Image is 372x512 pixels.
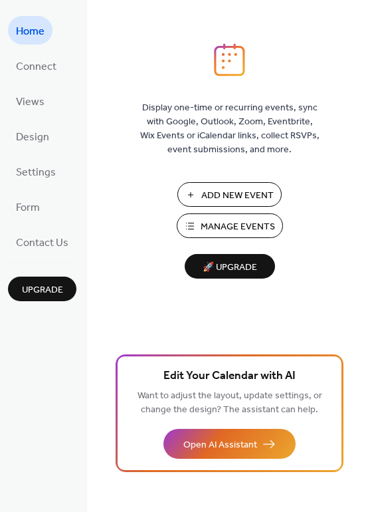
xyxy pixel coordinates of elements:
[16,127,49,148] span: Design
[177,182,282,207] button: Add New Event
[8,122,57,150] a: Design
[8,157,64,186] a: Settings
[185,254,275,279] button: 🚀 Upgrade
[177,213,283,238] button: Manage Events
[16,92,45,112] span: Views
[193,259,267,277] span: 🚀 Upgrade
[163,429,296,459] button: Open AI Assistant
[138,387,322,419] span: Want to adjust the layout, update settings, or change the design? The assistant can help.
[8,51,64,80] a: Connect
[16,197,40,218] span: Form
[22,283,63,297] span: Upgrade
[201,189,274,203] span: Add New Event
[8,192,48,221] a: Form
[201,220,275,234] span: Manage Events
[16,162,56,183] span: Settings
[140,101,320,157] span: Display one-time or recurring events, sync with Google, Outlook, Zoom, Eventbrite, Wix Events or ...
[16,21,45,42] span: Home
[8,86,52,115] a: Views
[214,43,244,76] img: logo_icon.svg
[183,438,257,452] span: Open AI Assistant
[8,16,52,45] a: Home
[16,57,56,77] span: Connect
[163,367,296,386] span: Edit Your Calendar with AI
[8,277,76,301] button: Upgrade
[16,233,68,253] span: Contact Us
[8,227,76,256] a: Contact Us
